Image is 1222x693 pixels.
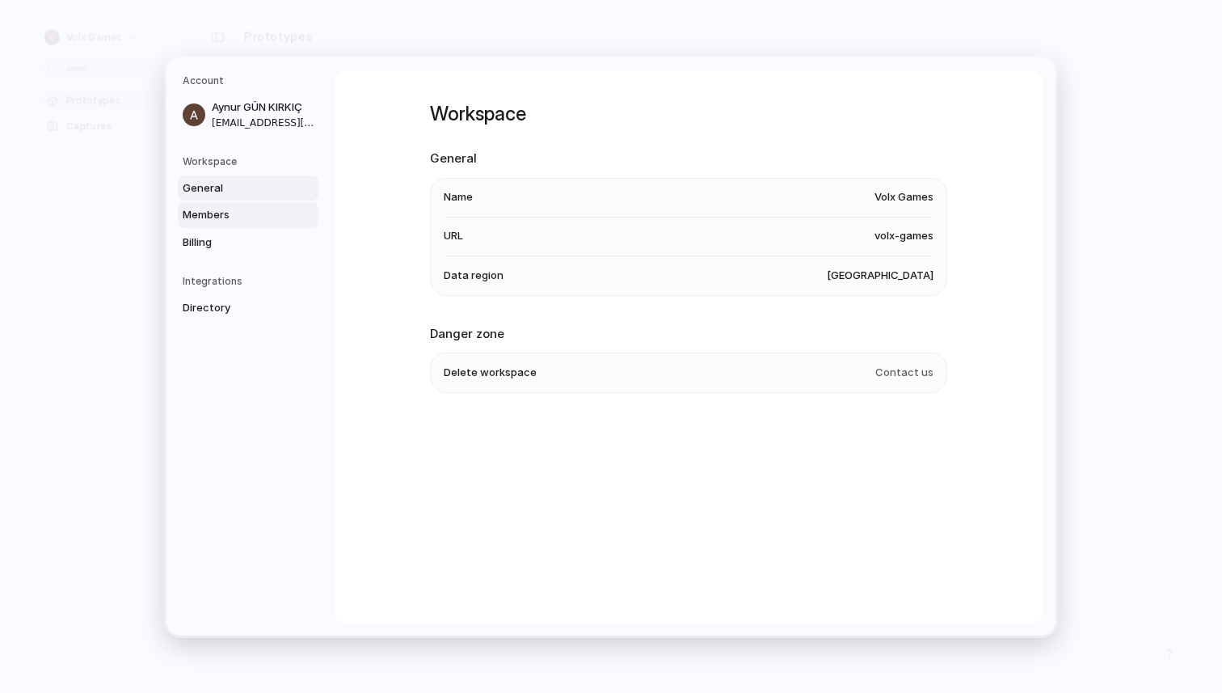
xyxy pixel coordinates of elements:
a: Directory [178,295,318,321]
h5: Integrations [183,274,318,289]
span: Aynur GÜN KIRKIÇ [212,99,315,116]
h2: Danger zone [430,325,947,344]
span: Volx Games [874,189,933,205]
h5: Account [183,74,318,88]
h5: Workspace [183,154,318,169]
span: General [183,180,286,196]
span: Delete workspace [444,365,537,381]
span: Contact us [875,365,933,381]
span: URL [444,228,463,244]
span: Name [444,189,473,205]
a: General [178,175,318,201]
span: [GEOGRAPHIC_DATA] [827,268,933,284]
h1: Workspace [430,99,947,129]
span: Members [183,207,286,223]
h2: General [430,150,947,168]
a: Billing [178,230,318,256]
span: volx-games [874,228,933,244]
span: [EMAIL_ADDRESS][DOMAIN_NAME] [212,116,315,130]
a: Aynur GÜN KIRKIÇ[EMAIL_ADDRESS][DOMAIN_NAME] [178,95,318,135]
a: Members [178,202,318,228]
span: Billing [183,235,286,251]
span: Data region [444,268,504,284]
span: Directory [183,300,286,316]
